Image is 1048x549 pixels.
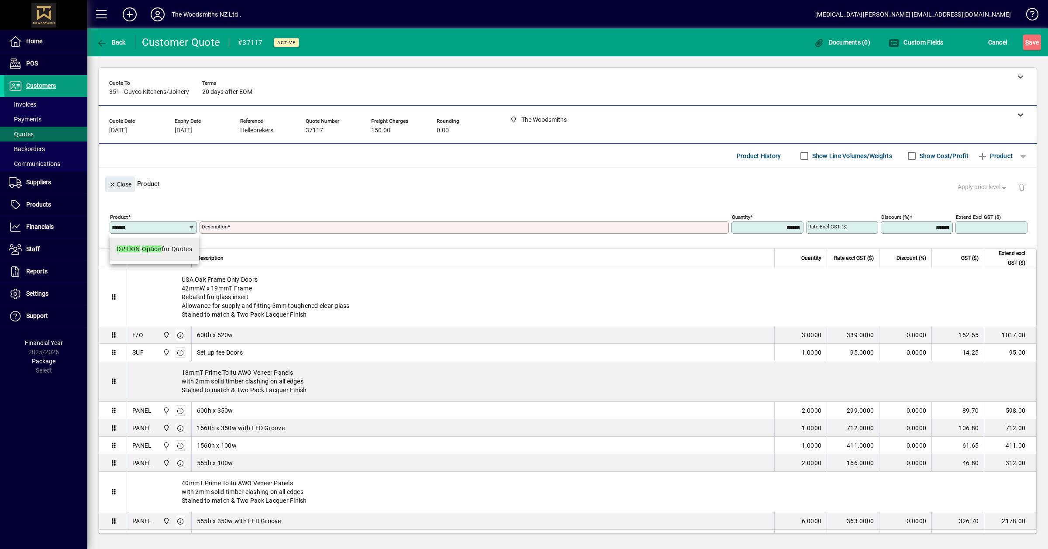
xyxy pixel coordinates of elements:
a: Suppliers [4,172,87,193]
a: Settings [4,283,87,305]
div: PANEL [132,406,152,415]
div: #37117 [238,36,263,50]
a: Financials [4,216,87,238]
mat-label: Discount (%) [881,214,910,220]
span: Apply price level [958,183,1008,192]
span: Home [26,38,42,45]
div: 299.0000 [832,406,874,415]
div: PANEL [132,441,152,450]
span: Documents (0) [814,39,870,46]
span: Close [109,177,131,192]
span: Quantity [801,253,821,263]
span: Back [97,39,126,46]
td: 326.70 [931,512,984,530]
td: 0.0000 [879,530,931,547]
span: Active [277,40,296,45]
td: 46.80 [931,454,984,472]
span: Products [26,201,51,208]
span: 150.00 [371,127,390,134]
td: 0.0000 [879,402,931,419]
span: Reports [26,268,48,275]
mat-label: Extend excl GST ($) [956,214,1001,220]
div: 339.0000 [832,331,874,339]
span: The Woodsmiths [161,348,171,357]
button: Profile [144,7,172,22]
span: The Woodsmiths [161,441,171,450]
span: Support [26,312,48,319]
td: 0.0000 [879,454,931,472]
span: S [1025,39,1029,46]
app-page-header-button: Back [87,35,135,50]
mat-label: Rate excl GST ($) [808,224,848,230]
label: Show Line Volumes/Weights [810,152,892,160]
td: 1484.00 [984,530,1036,547]
span: Quotes [9,131,34,138]
a: Payments [4,112,87,127]
span: Settings [26,290,48,297]
span: Financials [26,223,54,230]
td: 2178.00 [984,512,1036,530]
app-page-header-button: Delete [1011,183,1032,191]
button: Back [94,35,128,50]
span: GST ($) [961,253,979,263]
span: Invoices [9,101,36,108]
div: 40mmT Prime Toitu AWO Veneer Panels with 2mm solid timber clashing on all edges Stained to match ... [127,472,1036,512]
span: Discount (%) [896,253,926,263]
button: Cancel [986,35,1010,50]
span: 555h x 350w with LED Groove [197,517,281,525]
a: Home [4,31,87,52]
span: 1560h x 350w with LED Groove [197,424,285,432]
em: Option [142,245,162,252]
td: 0.0000 [879,344,931,361]
span: The Woodsmiths [161,423,171,433]
div: [MEDICAL_DATA][PERSON_NAME] [EMAIL_ADDRESS][DOMAIN_NAME] [815,7,1011,21]
mat-label: Description [202,224,228,230]
div: 411.0000 [832,441,874,450]
td: 95.00 [984,344,1036,361]
td: 106.80 [931,419,984,437]
div: 156.0000 [832,459,874,467]
span: [DATE] [109,127,127,134]
a: POS [4,53,87,75]
span: Description [197,253,224,263]
span: Backorders [9,145,45,152]
div: PANEL [132,459,152,467]
div: 712.0000 [832,424,874,432]
a: Backorders [4,142,87,156]
span: Set up fee Doors [197,348,243,357]
span: 1.0000 [802,441,822,450]
div: SUF [132,348,144,357]
span: Communications [9,160,60,167]
button: Close [105,176,135,192]
span: Product History [737,149,781,163]
a: Products [4,194,87,216]
span: 555h x 100w [197,459,233,467]
span: The Woodsmiths [161,406,171,415]
div: 95.0000 [832,348,874,357]
span: POS [26,60,38,67]
a: Staff [4,238,87,260]
span: The Woodsmiths [161,458,171,468]
td: 712.00 [984,419,1036,437]
td: 0.0000 [879,419,931,437]
td: 312.00 [984,454,1036,472]
span: Customers [26,82,56,89]
span: The Woodsmiths [161,330,171,340]
em: OPTION [117,245,140,252]
mat-label: Quantity [732,214,750,220]
span: 3.0000 [802,331,822,339]
button: Delete [1011,176,1032,197]
span: 1.0000 [802,424,822,432]
div: PANEL [132,424,152,432]
div: - for Quotes [117,245,192,254]
a: Communications [4,156,87,171]
span: Extend excl GST ($) [989,249,1025,268]
span: 600h x 520w [197,331,233,339]
span: 2.0000 [802,459,822,467]
span: 600h x 350w [197,406,233,415]
span: Payments [9,116,41,123]
button: Apply price level [954,180,1012,195]
td: 0.0000 [879,326,931,344]
span: 0.00 [437,127,449,134]
a: Reports [4,261,87,283]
